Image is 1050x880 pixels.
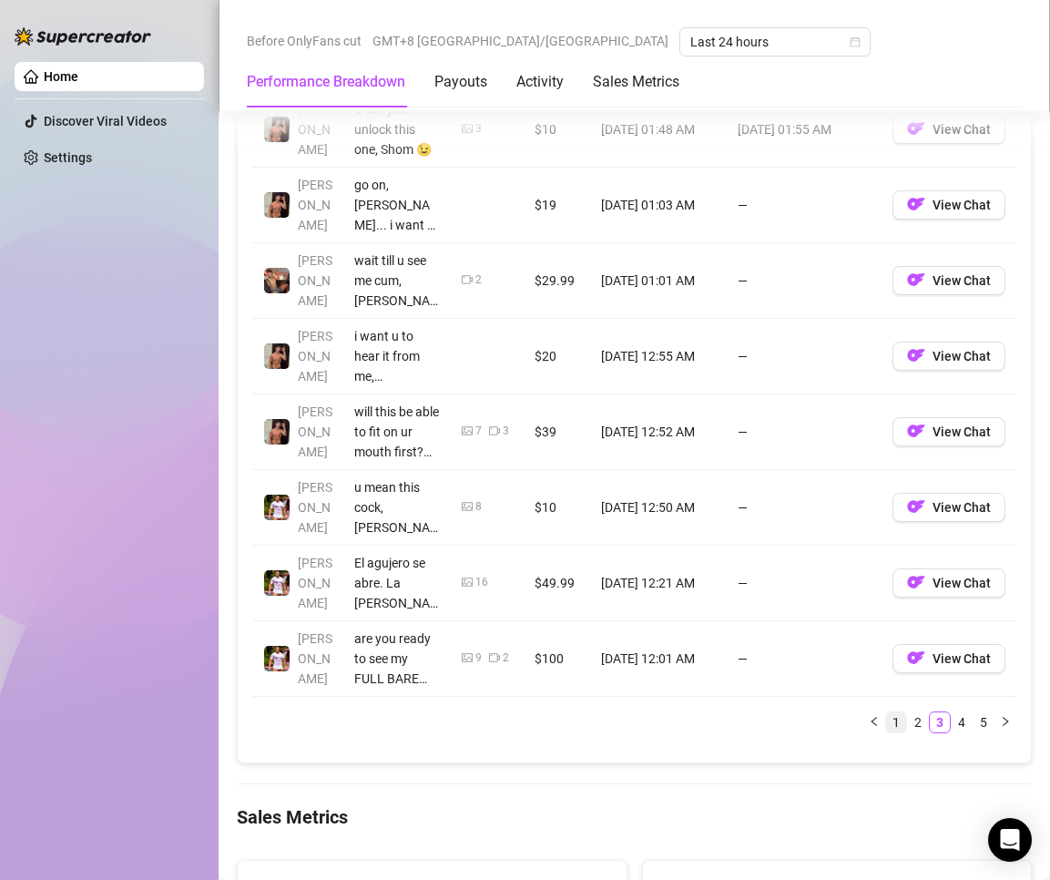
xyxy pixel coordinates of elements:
div: 16 [475,574,488,591]
td: $19 [524,168,590,243]
img: Hector [264,570,290,596]
li: 2 [907,711,929,733]
td: — [727,319,882,394]
td: [DATE] 12:55 AM [590,319,727,394]
span: GMT+8 [GEOGRAPHIC_DATA]/[GEOGRAPHIC_DATA] [372,27,668,55]
h4: Sales Metrics [237,804,1032,830]
td: $100 [524,621,590,697]
span: [PERSON_NAME] [298,404,332,459]
img: OF [907,119,925,138]
span: View Chat [933,500,991,515]
div: Open Intercom Messenger [988,818,1032,862]
span: video-camera [489,652,500,663]
td: [DATE] 12:01 AM [590,621,727,697]
td: [DATE] 12:21 AM [590,546,727,621]
span: video-camera [462,274,473,285]
div: Activity [516,71,564,93]
a: OFView Chat [892,277,1005,292]
a: 3 [930,712,950,732]
div: 3 [503,423,509,440]
button: OFView Chat [892,493,1005,522]
div: go on, [PERSON_NAME]... i want u to hear this for me 😏 [354,175,440,235]
span: [PERSON_NAME] [298,253,332,308]
div: are you ready to see my FULL BARE NAKED HARD COCK rn, [GEOGRAPHIC_DATA]???? 😈🍆 [354,629,440,689]
span: picture [462,577,473,588]
a: 4 [952,712,972,732]
div: 2 [475,271,482,289]
td: — [727,470,882,546]
span: [PERSON_NAME] [298,102,332,157]
span: [PERSON_NAME] [298,480,332,535]
td: $49.99 [524,546,590,621]
a: 2 [908,712,928,732]
span: picture [462,501,473,512]
span: Before OnlyFans cut [247,27,362,55]
div: El agujero se abre. La [PERSON_NAME]... Te [PERSON_NAME] estirarme solo para ti? No te preocupes,... [354,553,440,613]
a: Discover Viral Videos [44,114,167,128]
td: [DATE] 01:01 AM [590,243,727,319]
img: Zach [264,117,290,142]
a: 1 [886,712,906,732]
li: Previous Page [863,711,885,733]
img: Hector [264,646,290,671]
div: Sales Metrics [593,71,679,93]
img: Hector [264,495,290,520]
div: Performance Breakdown [247,71,405,93]
span: right [1000,716,1011,727]
td: $29.99 [524,243,590,319]
div: 2 [503,650,509,667]
button: OFView Chat [892,190,1005,220]
img: OF [907,346,925,364]
a: OFView Chat [892,655,1005,670]
li: 3 [929,711,951,733]
td: [DATE] 01:03 AM [590,168,727,243]
img: OF [907,497,925,516]
button: right [994,711,1016,733]
td: $39 [524,394,590,470]
span: View Chat [933,273,991,288]
span: View Chat [933,349,991,363]
span: video-camera [489,425,500,436]
img: Zach [264,192,290,218]
div: 9 [475,650,482,667]
td: [DATE] 12:52 AM [590,394,727,470]
span: View Chat [933,576,991,590]
button: left [863,711,885,733]
a: OFView Chat [892,201,1005,216]
div: u mean this cock, [PERSON_NAME]? is it soft or hard? what do you think? 🙈 [354,477,440,537]
span: picture [462,425,473,436]
a: Settings [44,150,92,165]
img: OF [907,195,925,213]
button: OFView Chat [892,417,1005,446]
span: View Chat [933,651,991,666]
button: OFView Chat [892,266,1005,295]
a: Home [44,69,78,84]
li: 4 [951,711,973,733]
div: u can just unlock this one, Shom 😉 [354,99,440,159]
span: View Chat [933,122,991,137]
span: View Chat [933,425,991,439]
td: $10 [524,92,590,168]
a: OFView Chat [892,579,1005,594]
td: — [727,168,882,243]
a: OFView Chat [892,126,1005,140]
td: [DATE] 01:55 AM [727,92,882,168]
div: 8 [475,498,482,516]
span: [PERSON_NAME] [298,631,332,686]
td: [DATE] 01:48 AM [590,92,727,168]
span: [PERSON_NAME] [298,556,332,610]
td: — [727,546,882,621]
button: OFView Chat [892,568,1005,598]
span: Last 24 hours [690,28,860,56]
span: View Chat [933,198,991,212]
td: — [727,621,882,697]
img: OF [907,422,925,440]
div: will this be able to fit on ur mouth first? my cocks got one thing on its mind right now… and it’... [354,402,440,462]
li: Next Page [994,711,1016,733]
span: [PERSON_NAME] [298,178,332,232]
td: — [727,394,882,470]
div: 3 [475,120,482,138]
img: logo-BBDzfeDw.svg [15,27,151,46]
span: left [869,716,880,727]
li: 5 [973,711,994,733]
